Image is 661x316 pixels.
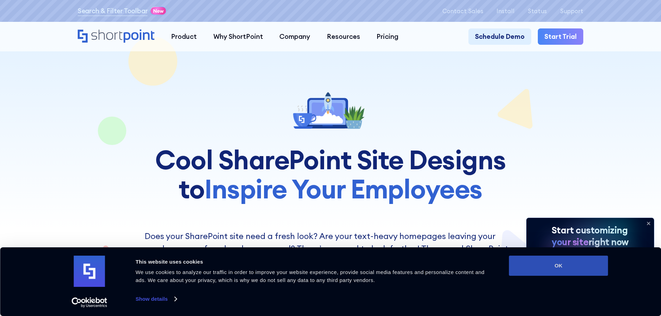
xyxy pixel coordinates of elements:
[145,145,517,204] h1: Cool SharePoint Site Designs to
[279,32,310,42] div: Company
[136,269,485,283] span: We use cookies to analyze our traffic in order to improve your website experience, provide social...
[376,32,398,42] div: Pricing
[538,28,583,45] a: Start Trial
[205,28,271,45] a: Why ShortPoint
[509,256,608,276] button: OK
[468,28,531,45] a: Schedule Demo
[136,294,177,304] a: Show details
[59,297,120,308] a: Usercentrics Cookiebot - opens in a new window
[271,28,319,45] a: Company
[442,8,483,14] a: Contact Sales
[560,8,583,14] a: Support
[145,230,517,267] p: Does your SharePoint site need a fresh look? Are your text-heavy homepages leaving your employees...
[497,8,515,14] a: Install
[213,32,263,42] div: Why ShortPoint
[204,172,482,205] span: Inspire Your Employees
[368,28,407,45] a: Pricing
[163,28,205,45] a: Product
[528,8,547,14] a: Status
[319,28,368,45] a: Resources
[327,32,360,42] div: Resources
[78,29,154,44] a: Home
[136,258,493,266] div: This website uses cookies
[171,32,197,42] div: Product
[74,256,105,287] img: logo
[78,6,148,16] a: Search & Filter Toolbar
